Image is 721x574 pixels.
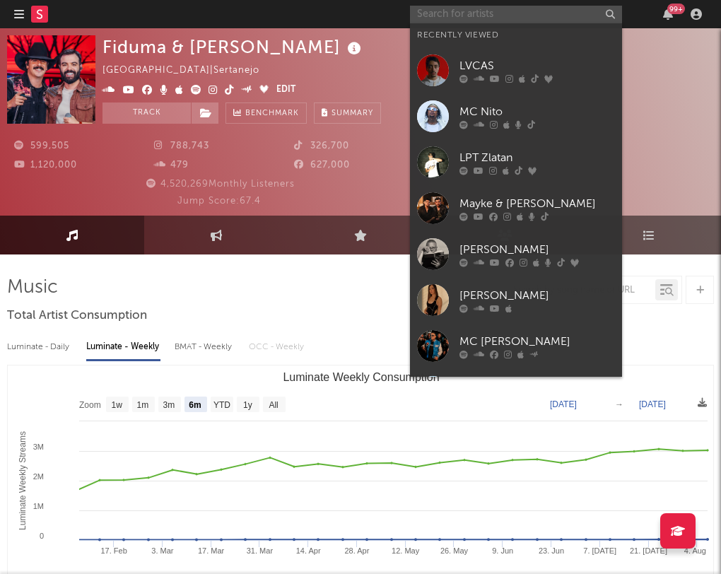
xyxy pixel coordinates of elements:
span: 599,505 [14,141,69,151]
a: MC [PERSON_NAME] [410,323,622,369]
button: Edit [276,82,295,99]
span: 627,000 [294,160,350,170]
text: [DATE] [550,399,577,409]
text: 2M [33,472,44,481]
span: 4,520,269 Monthly Listeners [144,180,295,189]
text: 1m [137,400,149,410]
a: [PERSON_NAME] [410,277,622,323]
a: LPT Zlatan [410,139,622,185]
button: Summary [314,102,381,124]
text: 28. Apr [344,546,369,555]
a: MC Nito [410,93,622,139]
text: 21. [DATE] [630,546,667,555]
text: 4. Aug [684,546,706,555]
span: Jump Score: 67.4 [177,197,261,206]
span: Summary [332,110,373,117]
div: [GEOGRAPHIC_DATA] | Sertanejo [102,62,276,79]
span: Total Artist Consumption [7,307,147,324]
div: [PERSON_NAME] [459,242,615,259]
text: [DATE] [639,399,666,409]
span: 1,120,000 [14,160,77,170]
div: MC [PERSON_NAME] [459,334,615,351]
text: 1M [33,502,44,510]
div: Luminate - Weekly [86,335,160,359]
a: [PERSON_NAME] [410,231,622,277]
div: Recently Viewed [417,27,615,44]
text: 6m [189,400,201,410]
div: Fiduma & [PERSON_NAME] [102,35,365,59]
a: Mayke & [PERSON_NAME] [410,185,622,231]
text: 23. Jun [539,546,564,555]
div: 99 + [667,4,685,14]
text: All [269,400,278,410]
text: 3m [163,400,175,410]
text: YTD [213,400,230,410]
a: LVCAS [410,47,622,93]
text: 3. Mar [151,546,174,555]
text: 9. Jun [492,546,513,555]
text: → [615,399,623,409]
text: Luminate Weekly Streams [18,431,28,530]
text: 1w [112,400,123,410]
div: LPT Zlatan [459,150,615,167]
span: 326,700 [294,141,349,151]
span: 479 [154,160,189,170]
text: 1y [243,400,252,410]
button: 99+ [663,8,673,20]
div: [PERSON_NAME] [459,288,615,305]
span: 788,743 [154,141,209,151]
a: Benchmark [225,102,307,124]
div: Mayke & [PERSON_NAME] [459,196,615,213]
text: 3M [33,443,44,451]
text: 7. [DATE] [583,546,616,555]
input: Search for artists [410,6,622,23]
span: Benchmark [245,105,299,122]
text: 31. Mar [247,546,274,555]
text: 17. Mar [198,546,225,555]
text: 17. Feb [100,546,127,555]
text: 0 [40,532,44,540]
text: Zoom [79,400,101,410]
a: Mc Staff [410,369,622,415]
button: Track [102,102,191,124]
div: BMAT - Weekly [175,335,235,359]
div: Luminate - Daily [7,335,72,359]
div: LVCAS [459,58,615,75]
text: 12. May [392,546,420,555]
div: MC Nito [459,104,615,121]
text: 14. Apr [296,546,321,555]
text: Luminate Weekly Consumption [283,371,439,383]
text: 26. May [440,546,469,555]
